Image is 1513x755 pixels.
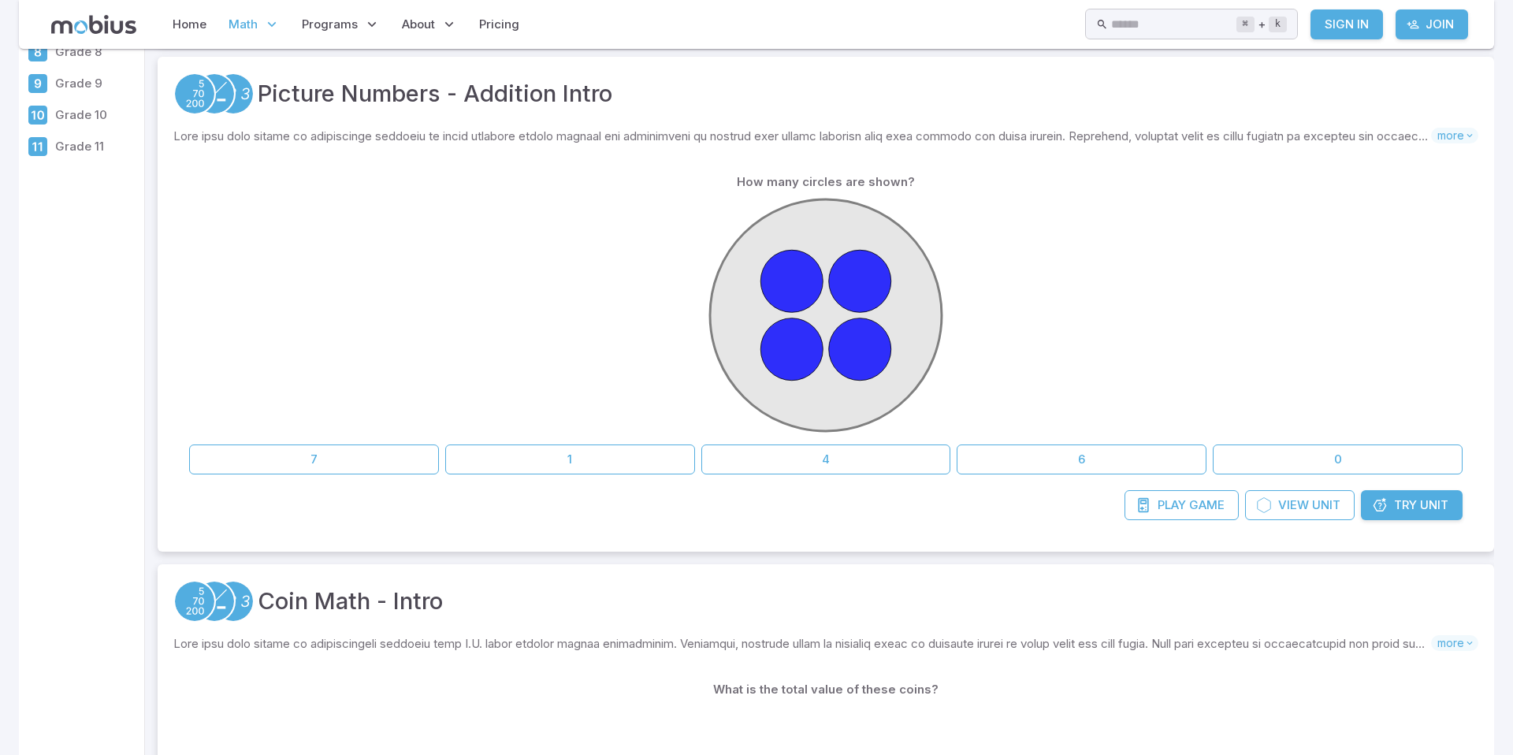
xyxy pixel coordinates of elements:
p: Grade 11 [55,138,138,155]
a: Coin Math - Intro [258,584,443,619]
p: Lore ipsu dolo sitame co adipiscinge seddoeiu te incid utlabore etdolo magnaal eni adminimveni qu... [173,128,1431,145]
a: TryUnit [1361,490,1463,520]
span: Unit [1312,497,1340,514]
button: 7 [189,444,439,474]
a: ViewUnit [1245,490,1355,520]
span: Play [1158,497,1186,514]
a: Place Value [173,73,216,115]
a: Sign In [1310,9,1383,39]
a: Grade 8 [19,36,144,68]
div: Grade 9 [27,73,49,95]
a: PlayGame [1125,490,1239,520]
p: What is the total value of these coins? [713,681,939,698]
button: 1 [445,444,695,474]
a: Picture Numbers - Addition Intro [258,76,612,111]
kbd: ⌘ [1236,17,1255,32]
span: Game [1189,497,1225,514]
a: Addition and Subtraction [193,73,236,115]
span: Try [1394,497,1417,514]
div: Grade 8 [27,41,49,63]
p: How many circles are shown? [737,173,915,191]
div: + [1236,15,1287,34]
span: Programs [302,16,358,33]
a: Grade 10 [19,99,144,131]
a: Join [1396,9,1468,39]
span: Math [229,16,258,33]
div: Grade 10 [27,104,49,126]
p: Lore ipsu dolo sitame co adipiscingeli seddoeiu temp I.U. labor etdolor magnaa enimadminim. Venia... [173,635,1431,653]
a: Grade 11 [19,131,144,162]
button: 4 [701,444,951,474]
a: Addition and Subtraction [193,580,236,623]
a: Place Value [173,580,216,623]
button: 6 [957,444,1206,474]
p: Grade 8 [55,43,138,61]
span: Unit [1420,497,1448,514]
a: Home [168,6,211,43]
p: Grade 9 [55,75,138,92]
a: Grade 9 [19,68,144,99]
kbd: k [1269,17,1287,32]
a: Numeracy [212,73,255,115]
span: About [402,16,435,33]
span: View [1278,497,1309,514]
button: 0 [1213,444,1463,474]
p: Grade 10 [55,106,138,124]
a: Pricing [474,6,524,43]
a: Numeracy [212,580,255,623]
div: Grade 11 [27,136,49,158]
